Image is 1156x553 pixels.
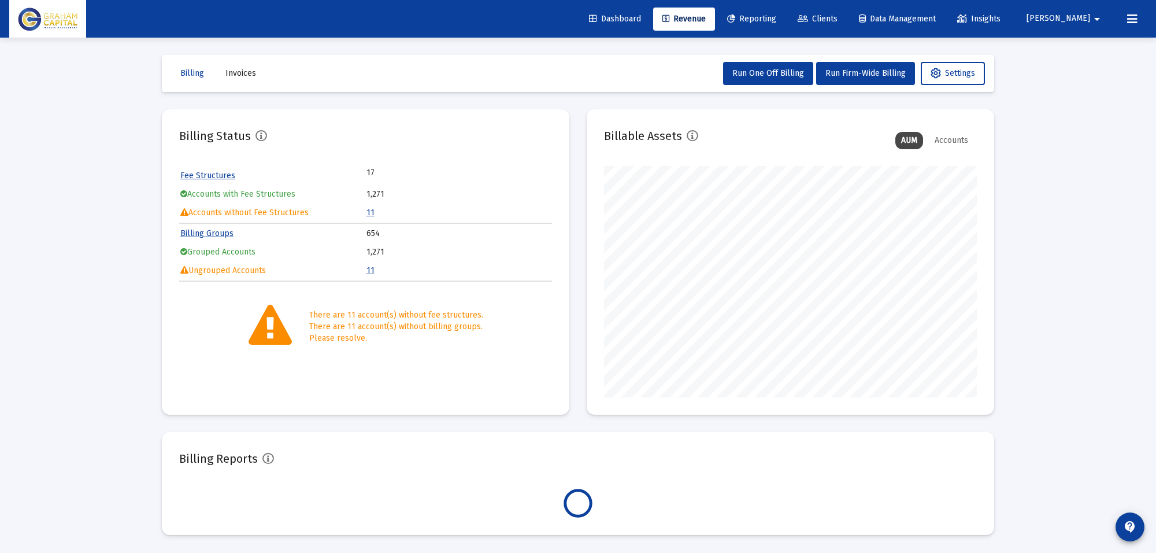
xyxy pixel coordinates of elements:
h2: Billing Status [179,127,251,145]
span: Revenue [662,14,706,24]
td: 654 [366,225,551,242]
td: 1,271 [366,186,551,203]
td: Accounts with Fee Structures [180,186,365,203]
span: Clients [798,14,838,24]
a: Reporting [718,8,786,31]
div: AUM [895,132,923,149]
td: 1,271 [366,244,551,261]
mat-icon: arrow_drop_down [1090,8,1104,31]
td: 17 [366,167,459,179]
a: Billing Groups [180,228,234,238]
img: Dashboard [18,8,77,31]
h2: Billing Reports [179,449,258,468]
button: Settings [921,62,985,85]
div: There are 11 account(s) without fee structures. [309,309,483,321]
button: Run Firm-Wide Billing [816,62,915,85]
h2: Billable Assets [604,127,682,145]
div: There are 11 account(s) without billing groups. [309,321,483,333]
a: Insights [948,8,1010,31]
a: Fee Structures [180,171,235,180]
button: Billing [171,62,213,85]
button: [PERSON_NAME] [1013,7,1118,30]
span: Reporting [727,14,776,24]
span: Settings [931,68,975,78]
button: Run One Off Billing [723,62,813,85]
a: Clients [788,8,847,31]
a: Data Management [850,8,945,31]
span: Billing [180,68,204,78]
td: Grouped Accounts [180,244,365,261]
div: Please resolve. [309,333,483,344]
span: Run Firm-Wide Billing [825,68,906,78]
span: Invoices [225,68,256,78]
span: Run One Off Billing [732,68,804,78]
span: Data Management [859,14,936,24]
button: Invoices [216,62,265,85]
a: 11 [366,266,375,275]
span: Dashboard [589,14,641,24]
a: Dashboard [580,8,650,31]
div: Accounts [929,132,974,149]
span: Insights [957,14,1001,24]
a: Revenue [653,8,715,31]
td: Ungrouped Accounts [180,262,365,279]
span: [PERSON_NAME] [1027,14,1090,24]
td: Accounts without Fee Structures [180,204,365,222]
a: 11 [366,208,375,217]
mat-icon: contact_support [1123,520,1137,534]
